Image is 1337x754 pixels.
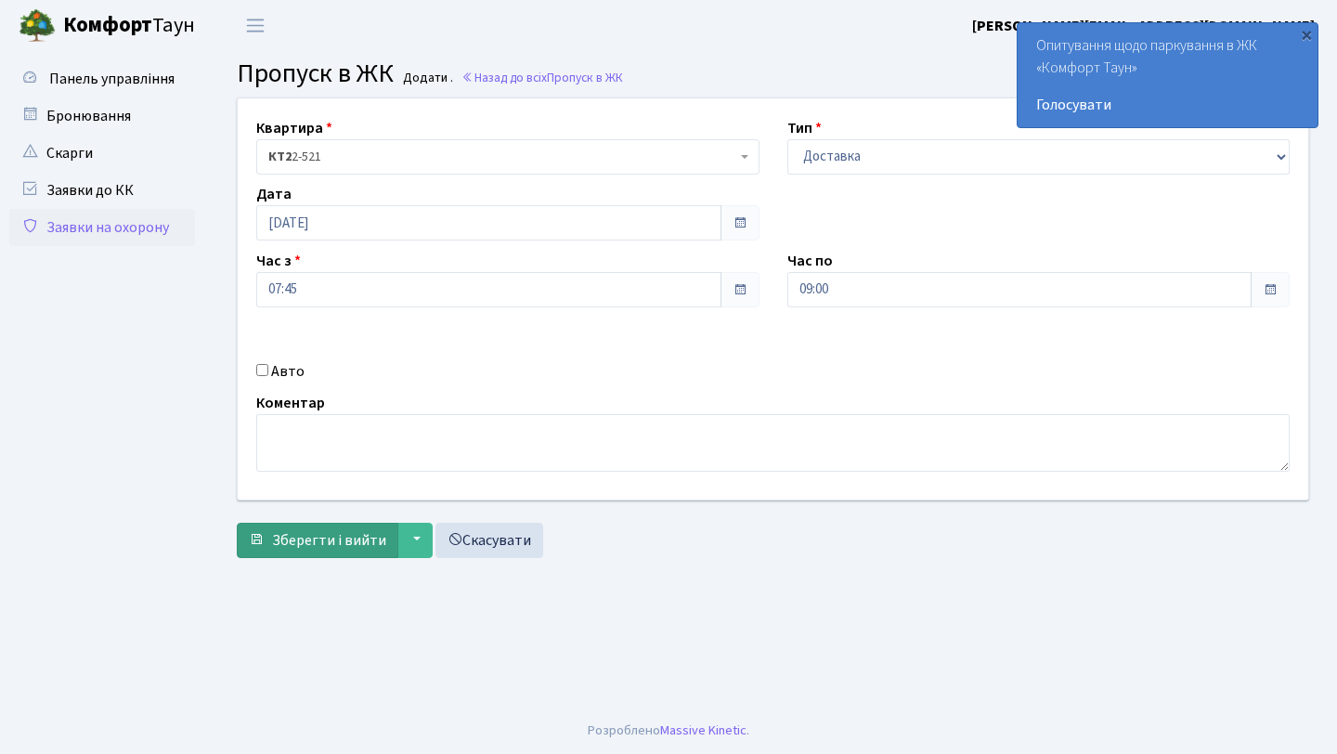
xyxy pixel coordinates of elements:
label: Час з [256,250,301,272]
a: Назад до всіхПропуск в ЖК [461,69,623,86]
label: Тип [787,117,822,139]
label: Час по [787,250,833,272]
label: Авто [271,360,305,383]
label: Коментар [256,392,325,414]
a: Панель управління [9,60,195,97]
span: Пропуск в ЖК [237,55,394,92]
a: [PERSON_NAME][EMAIL_ADDRESS][DOMAIN_NAME] [972,15,1315,37]
b: КТ2 [268,148,292,166]
button: Зберегти і вийти [237,523,398,558]
a: Massive Kinetic [660,721,746,740]
small: Додати . [399,71,453,86]
span: <b>КТ2</b>&nbsp;&nbsp;&nbsp;2-521 [256,139,759,175]
label: Дата [256,183,292,205]
img: logo.png [19,7,56,45]
span: Пропуск в ЖК [547,69,623,86]
span: Панель управління [49,69,175,89]
a: Скарги [9,135,195,172]
b: Комфорт [63,10,152,40]
div: Розроблено . [588,721,749,741]
span: Зберегти і вийти [272,530,386,551]
a: Бронювання [9,97,195,135]
button: Переключити навігацію [232,10,279,41]
div: Опитування щодо паркування в ЖК «Комфорт Таун» [1018,23,1318,127]
a: Скасувати [435,523,543,558]
span: Таун [63,10,195,42]
label: Квартира [256,117,332,139]
div: × [1297,25,1316,44]
a: Заявки до КК [9,172,195,209]
a: Заявки на охорону [9,209,195,246]
a: Голосувати [1036,94,1299,116]
b: [PERSON_NAME][EMAIL_ADDRESS][DOMAIN_NAME] [972,16,1315,36]
span: <b>КТ2</b>&nbsp;&nbsp;&nbsp;2-521 [268,148,736,166]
